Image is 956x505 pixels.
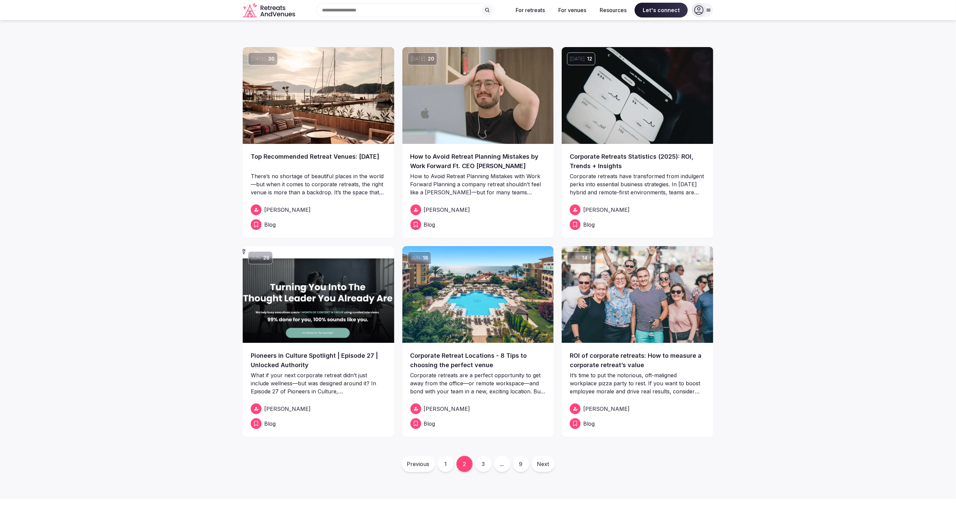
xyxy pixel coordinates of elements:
span: [PERSON_NAME] [424,405,470,413]
a: Jun18 [402,246,554,343]
span: 12 [587,55,592,62]
a: [PERSON_NAME] [251,403,386,414]
span: [PERSON_NAME] [264,206,311,214]
span: [PERSON_NAME] [424,206,470,214]
img: Pioneers in Culture Spotlight | Episode 27 | Unlocked Authority [243,246,394,343]
span: 28 [263,255,270,261]
span: 14 [582,255,588,261]
span: Blog [424,420,435,428]
span: [DATE] [411,55,425,62]
span: Blog [583,420,595,428]
span: Blog [264,221,276,229]
span: Blog [264,420,276,428]
span: 18 [423,255,428,261]
a: Blog [410,219,546,230]
span: 20 [428,55,434,62]
span: [DATE] [251,55,266,62]
a: Jun28 [243,246,394,343]
a: Corporate Retreats Statistics (2025): ROI, Trends + Insights [570,152,705,171]
span: [PERSON_NAME] [583,405,630,413]
a: Pioneers in Culture Spotlight | Episode 27 | Unlocked Authority [251,351,386,370]
a: Blog [251,418,386,429]
a: [PERSON_NAME] [410,204,546,215]
svg: Retreats and Venues company logo [243,3,296,18]
p: It’s time to put the notorious, oft-maligned workplace pizza party to rest. If you want to boost ... [570,371,705,395]
img: Corporate Retreats Statistics (2025): ROI, Trends + Insights [562,47,713,144]
a: Visit the homepage [243,3,296,18]
a: [PERSON_NAME] [570,403,705,414]
span: Jun [411,255,420,261]
span: Jun [570,255,580,261]
a: Blog [410,418,546,429]
a: 1 [438,456,454,472]
span: Blog [424,221,435,229]
a: Next [532,456,555,472]
span: 30 [268,55,275,62]
a: Top Recommended Retreat Venues: [DATE] [251,152,386,171]
p: What if your next corporate retreat didn’t just include wellness—but was designed around it? In E... [251,371,386,395]
a: ROI of corporate retreats: How to measure a corporate retreat’s value [570,351,705,370]
a: [DATE]20 [402,47,554,144]
p: There’s no shortage of beautiful places in the world—but when it comes to corporate retreats, the... [251,172,386,196]
span: Let's connect [635,3,688,17]
span: [DATE] [570,55,585,62]
p: Corporate retreats are a perfect opportunity to get away from the office—or remote workspace—and ... [410,371,546,395]
a: [PERSON_NAME] [570,204,705,215]
p: How to Avoid Retreat Planning Mistakes with Work Forward Planning a company retreat shouldn’t fee... [410,172,546,196]
img: ROI of corporate retreats: How to measure a corporate retreat’s value [562,246,713,343]
a: Blog [251,219,386,230]
span: [PERSON_NAME] [264,405,311,413]
a: [PERSON_NAME] [251,204,386,215]
p: Corporate retreats have transformed from indulgent perks into essential business strategies. In [... [570,172,705,196]
a: [DATE]30 [243,47,394,144]
span: Jun [251,255,261,261]
span: Blog [583,221,595,229]
a: [PERSON_NAME] [410,403,546,414]
button: For venues [553,3,592,17]
a: Previous [402,456,435,472]
a: 3 [475,456,491,472]
a: Blog [570,219,705,230]
button: Resources [594,3,632,17]
img: Corporate Retreat Locations - 8 Tips to choosing the perfect venue [402,246,554,343]
a: [DATE]12 [562,47,713,144]
a: Corporate Retreat Locations - 8 Tips to choosing the perfect venue [410,351,546,370]
a: Blog [570,418,705,429]
img: How to Avoid Retreat Planning Mistakes by Work Forward Ft. CEO Brian Elliott [402,47,554,144]
a: 9 [513,456,529,472]
img: Top Recommended Retreat Venues: July 2025 [243,47,394,144]
a: Jun14 [562,246,713,343]
button: For retreats [510,3,550,17]
span: [PERSON_NAME] [583,206,630,214]
a: How to Avoid Retreat Planning Mistakes by Work Forward Ft. CEO [PERSON_NAME] [410,152,546,171]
